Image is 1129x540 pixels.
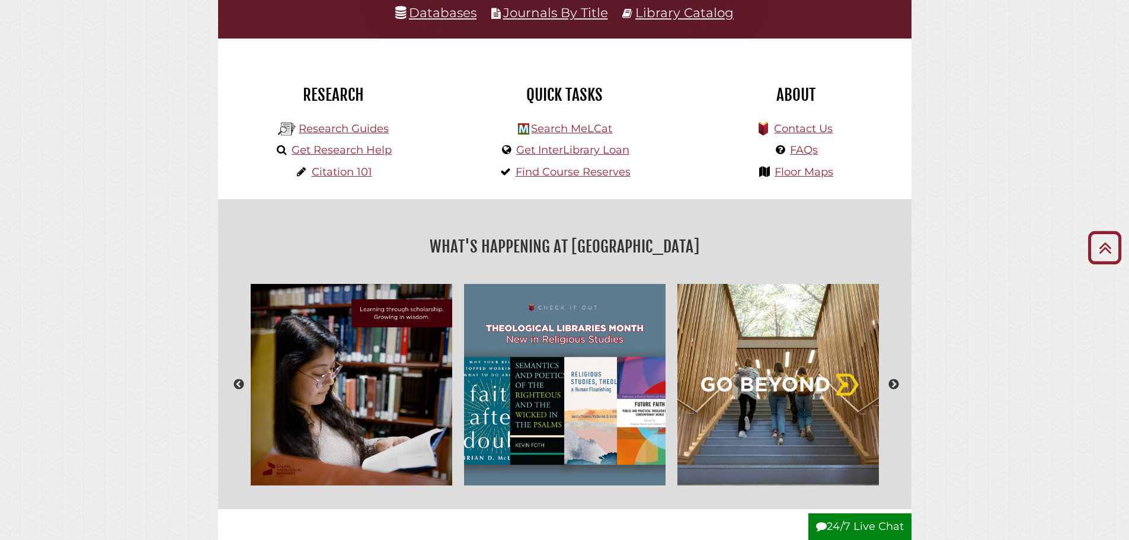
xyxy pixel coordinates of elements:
h2: Quick Tasks [458,85,671,105]
a: Get InterLibrary Loan [516,143,629,156]
a: FAQs [790,143,818,156]
a: Journals By Title [503,5,608,20]
a: Back to Top [1083,238,1126,257]
img: Hekman Library Logo [278,120,296,138]
a: Databases [395,5,476,20]
h2: What's Happening at [GEOGRAPHIC_DATA] [227,233,903,260]
h2: Research [227,85,440,105]
img: Learning through scholarship, growing in wisdom. [245,278,458,491]
button: Next [888,379,900,391]
a: Contact Us [774,122,833,135]
h2: About [689,85,903,105]
a: Library Catalog [635,5,734,20]
button: Previous [233,379,245,391]
a: Get Research Help [292,143,392,156]
a: Search MeLCat [531,122,612,135]
img: Hekman Library Logo [518,123,529,135]
a: Citation 101 [312,165,372,178]
a: Research Guides [299,122,389,135]
img: Go Beyond [671,278,885,491]
img: Selection of new titles in theology book covers to celebrate Theological Libraries Month [458,278,671,491]
a: Floor Maps [775,165,833,178]
a: Find Course Reserves [516,165,631,178]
